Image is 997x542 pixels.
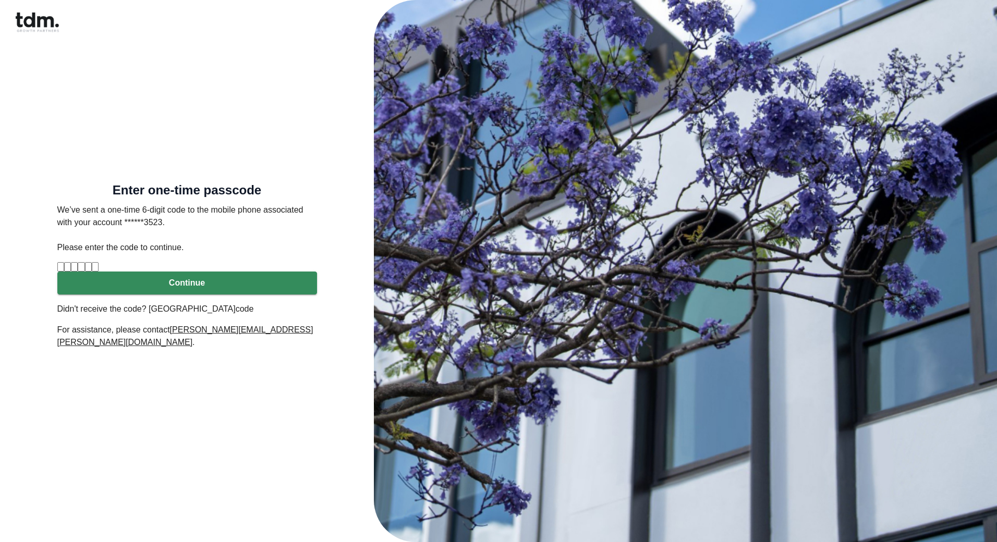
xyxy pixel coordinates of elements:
p: Didn't receive the code? [GEOGRAPHIC_DATA] [57,303,317,315]
input: Digit 5 [85,262,92,272]
h5: Enter one-time passcode [57,185,317,195]
input: Digit 2 [64,262,71,272]
input: Digit 4 [78,262,84,272]
u: [PERSON_NAME][EMAIL_ADDRESS][PERSON_NAME][DOMAIN_NAME] [57,325,313,347]
input: Please enter verification code. Digit 1 [57,262,64,272]
input: Digit 3 [71,262,78,272]
p: We’ve sent a one-time 6-digit code to the mobile phone associated with your account ******3523. P... [57,204,317,254]
button: Continue [57,272,317,294]
input: Digit 6 [92,262,99,272]
p: For assistance, please contact . [57,324,317,349]
a: code [236,304,254,313]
